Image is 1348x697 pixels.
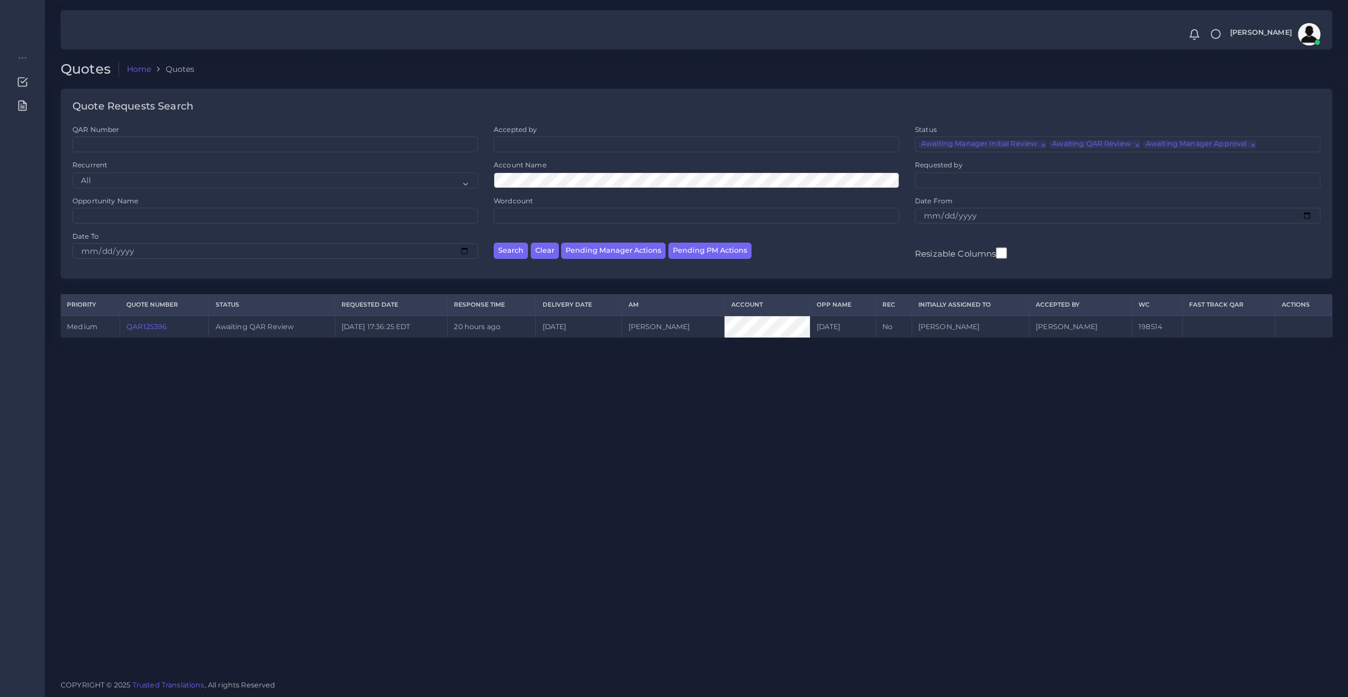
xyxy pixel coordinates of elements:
[204,679,276,691] span: , All rights Reserved
[915,125,937,134] label: Status
[335,316,448,338] td: [DATE] 17:36:25 EDT
[536,295,622,316] th: Delivery Date
[61,295,120,316] th: Priority
[531,243,559,259] button: Clear
[810,316,876,338] td: [DATE]
[151,63,194,75] li: Quotes
[1182,295,1275,316] th: Fast Track QAR
[668,243,752,259] button: Pending PM Actions
[1143,140,1256,148] li: Awaiting Manager Approval
[912,316,1029,338] td: [PERSON_NAME]
[1132,295,1183,316] th: WC
[67,322,97,331] span: medium
[61,61,119,78] h2: Quotes
[72,231,99,241] label: Date To
[912,295,1029,316] th: Initially Assigned to
[133,681,204,689] a: Trusted Translations
[1298,23,1320,45] img: avatar
[72,125,119,134] label: QAR Number
[1230,29,1292,37] span: [PERSON_NAME]
[448,295,536,316] th: Response Time
[494,196,533,206] label: Wordcount
[915,160,963,170] label: Requested by
[126,322,167,331] a: QAR125396
[1224,23,1324,45] a: [PERSON_NAME]avatar
[915,196,953,206] label: Date From
[209,295,335,316] th: Status
[1132,316,1183,338] td: 198514
[494,125,538,134] label: Accepted by
[448,316,536,338] td: 20 hours ago
[335,295,448,316] th: Requested Date
[72,196,138,206] label: Opportunity Name
[918,140,1046,148] li: Awaiting Manager Initial Review
[120,295,209,316] th: Quote Number
[494,243,528,259] button: Search
[996,246,1007,260] input: Resizable Columns
[810,295,876,316] th: Opp Name
[72,101,193,113] h4: Quote Requests Search
[622,295,725,316] th: AM
[915,246,1007,260] label: Resizable Columns
[876,295,912,316] th: REC
[876,316,912,338] td: No
[1029,316,1132,338] td: [PERSON_NAME]
[209,316,335,338] td: Awaiting QAR Review
[622,316,725,338] td: [PERSON_NAME]
[561,243,666,259] button: Pending Manager Actions
[536,316,622,338] td: [DATE]
[61,679,276,691] span: COPYRIGHT © 2025
[127,63,152,75] a: Home
[725,295,810,316] th: Account
[1029,295,1132,316] th: Accepted by
[72,160,107,170] label: Recurrent
[1049,140,1140,148] li: Awaiting QAR Review
[494,160,547,170] label: Account Name
[1276,295,1332,316] th: Actions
